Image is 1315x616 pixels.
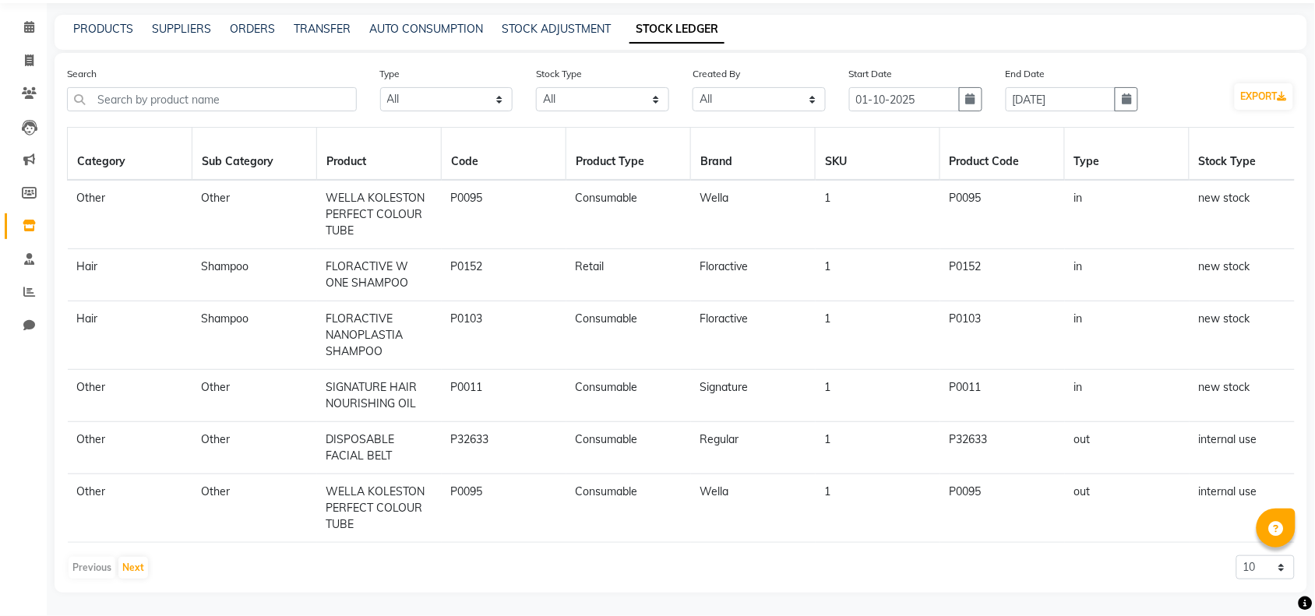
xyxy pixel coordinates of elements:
td: 1 [816,474,940,543]
a: STOCK LEDGER [629,16,724,44]
a: STOCK ADJUSTMENT [502,22,611,36]
a: TRANSFER [294,22,351,36]
th: Product Type [566,128,691,181]
td: Other [192,422,317,474]
span: FLORACTIVE W ONE SHAMPOO [326,259,409,290]
span: FLORACTIVE NANOPLASTIA SHAMPOO [326,312,404,358]
td: Retail [566,249,691,301]
td: new stock [1190,180,1314,249]
input: Search by product name [67,87,357,111]
label: Start Date [849,67,893,81]
td: Other [192,474,317,543]
span: SIGNATURE HAIR NOURISHING OIL [326,380,418,410]
td: P0095 [940,474,1065,543]
td: Other [68,370,192,422]
td: Hair [68,301,192,370]
td: 1 [816,370,940,422]
td: P0011 [940,370,1065,422]
a: SUPPLIERS [152,22,211,36]
td: Floractive [691,249,816,301]
td: Consumable [566,422,691,474]
td: Consumable [566,180,691,249]
td: 1 [816,249,940,301]
td: Consumable [566,301,691,370]
label: Type [380,67,400,81]
button: EXPORT [1235,83,1293,110]
th: Category [68,128,192,181]
td: 1 [816,422,940,474]
td: Regular [691,422,816,474]
td: P0011 [442,370,566,422]
td: new stock [1190,370,1314,422]
th: Brand [691,128,816,181]
td: P0103 [442,301,566,370]
td: Signature [691,370,816,422]
a: PRODUCTS [73,22,133,36]
th: Code [442,128,566,181]
td: in [1065,249,1190,301]
th: Stock Type [1190,128,1314,181]
span: WELLA KOLESTON PERFECT COLOUR TUBE [326,191,425,238]
td: P0095 [940,180,1065,249]
span: WELLA KOLESTON PERFECT COLOUR TUBE [326,484,425,531]
label: Created By [693,67,740,81]
td: new stock [1190,301,1314,370]
td: out [1065,422,1190,474]
td: P0152 [442,249,566,301]
label: Search [67,67,97,81]
td: Floractive [691,301,816,370]
th: Type [1065,128,1190,181]
td: Other [68,180,192,249]
td: in [1065,301,1190,370]
td: 1 [816,180,940,249]
td: Consumable [566,474,691,543]
td: P0152 [940,249,1065,301]
td: P0095 [442,474,566,543]
td: new stock [1190,249,1314,301]
td: Shampoo [192,301,317,370]
td: Consumable [566,370,691,422]
th: Sub Category [192,128,317,181]
td: internal use [1190,474,1314,543]
td: Other [68,422,192,474]
td: in [1065,370,1190,422]
td: out [1065,474,1190,543]
th: Product Code [940,128,1065,181]
td: Wella [691,474,816,543]
th: Product [317,128,442,181]
td: 1 [816,301,940,370]
td: Hair [68,249,192,301]
td: Other [68,474,192,543]
td: P0095 [442,180,566,249]
td: P0103 [940,301,1065,370]
td: Other [192,370,317,422]
td: Shampoo [192,249,317,301]
label: Stock Type [536,67,582,81]
span: DISPOSABLE FACIAL BELT [326,432,395,463]
td: P32633 [442,422,566,474]
a: AUTO CONSUMPTION [369,22,483,36]
td: internal use [1190,422,1314,474]
button: Next [118,557,148,579]
td: Other [192,180,317,249]
label: End Date [1006,67,1045,81]
td: in [1065,180,1190,249]
td: P32633 [940,422,1065,474]
a: ORDERS [230,22,275,36]
th: SKU [816,128,940,181]
td: Wella [691,180,816,249]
